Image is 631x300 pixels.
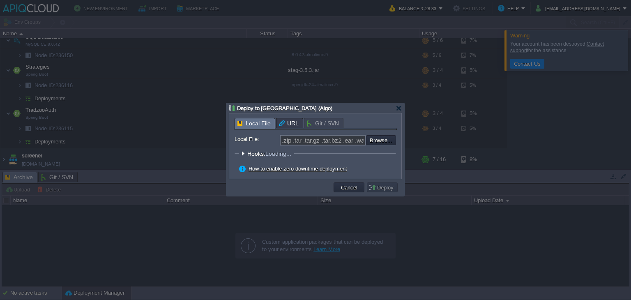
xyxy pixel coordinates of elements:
span: Git / SVN [307,118,339,128]
button: Cancel [339,184,360,191]
label: Local File: [235,135,279,143]
button: Deploy [368,184,396,191]
span: URL [279,118,299,128]
span: Deploy to [GEOGRAPHIC_DATA] (Algo) [237,105,332,111]
span: Hooks: [247,150,293,157]
span: Loading... [265,150,291,157]
a: How to enable zero-downtime deployment [249,166,347,172]
span: Local File [237,118,271,129]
